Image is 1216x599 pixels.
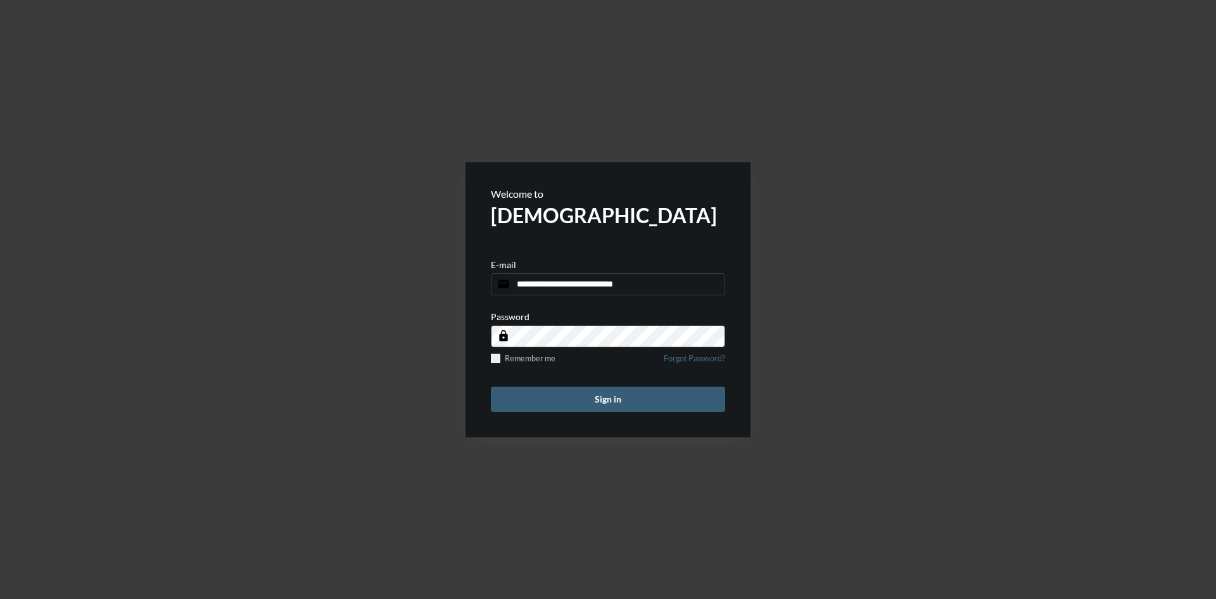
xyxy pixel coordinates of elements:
[491,311,529,322] p: Password
[491,259,516,270] p: E-mail
[491,354,555,363] label: Remember me
[491,203,725,228] h2: [DEMOGRAPHIC_DATA]
[491,387,725,412] button: Sign in
[491,188,725,200] p: Welcome to
[664,354,725,371] a: Forgot Password?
